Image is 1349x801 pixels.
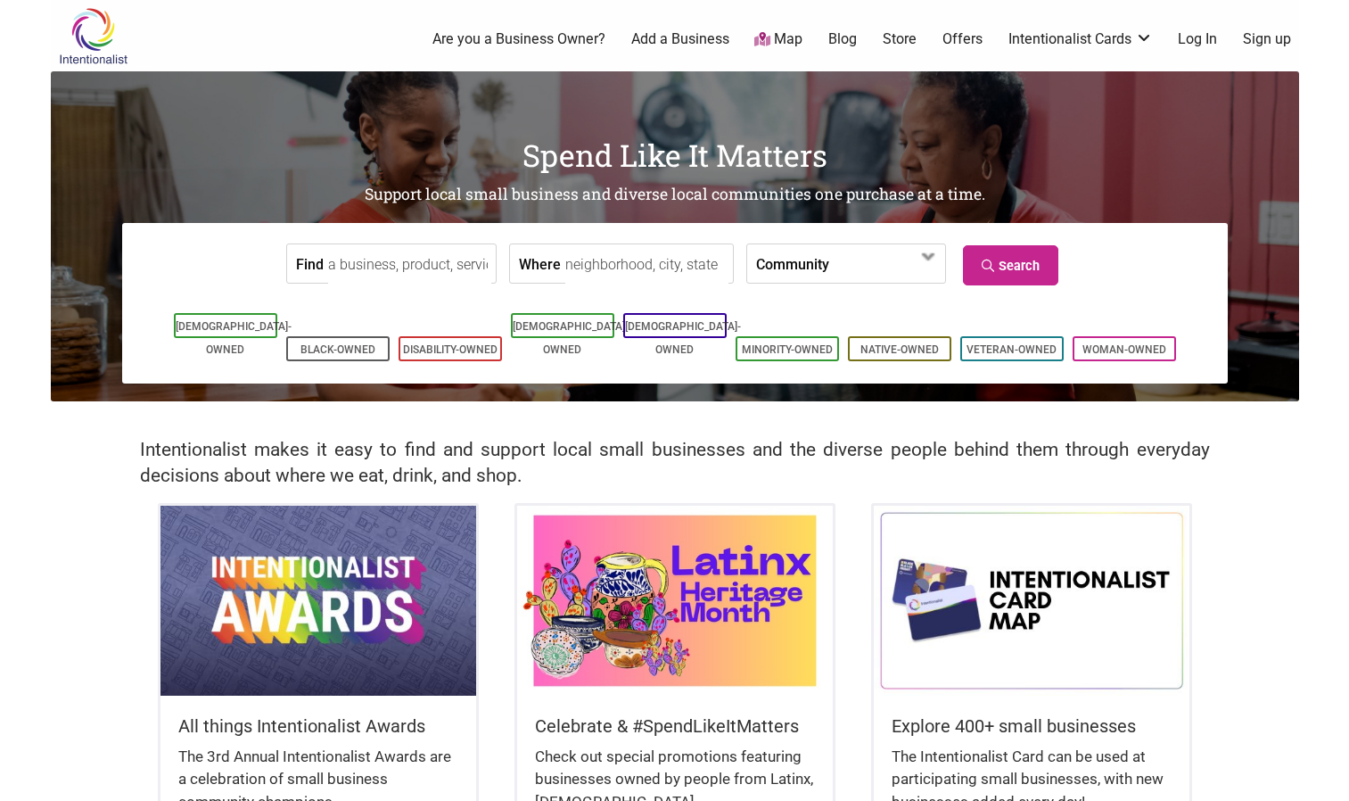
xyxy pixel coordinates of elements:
[432,29,605,49] a: Are you a Business Owner?
[1008,29,1153,49] a: Intentionalist Cards
[756,244,829,283] label: Community
[51,184,1299,206] h2: Support local small business and diverse local communities one purchase at a time.
[51,7,136,65] img: Intentionalist
[160,506,476,695] img: Intentionalist Awards
[828,29,857,49] a: Blog
[874,506,1189,695] img: Intentionalist Card Map
[300,343,375,356] a: Black-Owned
[513,320,629,356] a: [DEMOGRAPHIC_DATA]-Owned
[565,244,728,285] input: neighborhood, city, state
[892,714,1172,739] h5: Explore 400+ small businesses
[328,244,491,285] input: a business, product, service
[176,320,292,356] a: [DEMOGRAPHIC_DATA]-Owned
[51,134,1299,177] h1: Spend Like It Matters
[403,343,498,356] a: Disability-Owned
[963,245,1058,285] a: Search
[1178,29,1217,49] a: Log In
[860,343,939,356] a: Native-Owned
[942,29,983,49] a: Offers
[296,244,324,283] label: Find
[754,29,802,50] a: Map
[967,343,1057,356] a: Veteran-Owned
[631,29,729,49] a: Add a Business
[742,343,833,356] a: Minority-Owned
[178,714,458,739] h5: All things Intentionalist Awards
[519,244,561,283] label: Where
[535,714,815,739] h5: Celebrate & #SpendLikeItMatters
[625,320,741,356] a: [DEMOGRAPHIC_DATA]-Owned
[517,506,833,695] img: Latinx / Hispanic Heritage Month
[140,437,1210,489] h2: Intentionalist makes it easy to find and support local small businesses and the diverse people be...
[1243,29,1291,49] a: Sign up
[1082,343,1166,356] a: Woman-Owned
[883,29,917,49] a: Store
